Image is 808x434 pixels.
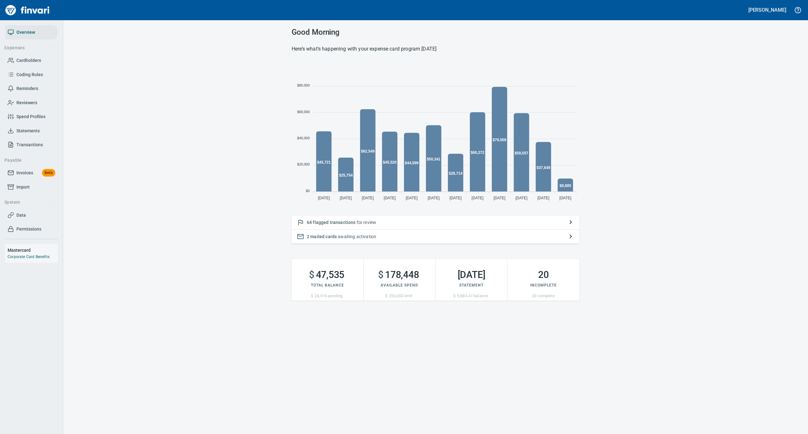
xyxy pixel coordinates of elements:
a: Import [5,180,58,194]
tspan: [DATE] [472,196,484,200]
span: Spend Profiles [16,113,45,121]
a: Transactions [5,138,58,152]
span: Cardholders [16,57,41,64]
p: awaiting activation [307,233,564,240]
button: System [2,196,55,208]
span: Expenses [4,44,52,52]
img: Finvari [4,3,51,18]
button: 20Incomplete33 complete [508,259,579,301]
h2: 20 [508,269,579,280]
tspan: $40,000 [297,136,310,140]
a: Coding Rules [5,68,58,82]
span: Reminders [16,85,38,93]
span: Invoices [16,169,33,177]
tspan: [DATE] [340,196,352,200]
span: Transactions [16,141,43,149]
span: Statements [16,127,40,135]
button: [PERSON_NAME] [747,5,788,15]
a: Reviewers [5,96,58,110]
tspan: [DATE] [494,196,506,200]
tspan: [DATE] [538,196,550,200]
tspan: $20,000 [297,162,310,166]
span: flagged transactions [313,220,355,225]
tspan: $80,000 [297,83,310,87]
h6: Here’s what’s happening with your expense card program [DATE] [292,45,579,53]
p: for review [307,219,564,226]
a: Reminders [5,81,58,96]
a: Cardholders [5,53,58,68]
tspan: [DATE] [384,196,396,200]
span: Incomplete [530,283,557,287]
p: 33 complete [508,293,579,299]
span: 64 [307,220,312,225]
a: Permissions [5,222,58,236]
span: Overview [16,28,35,36]
a: Overview [5,25,58,39]
tspan: [DATE] [406,196,418,200]
tspan: [DATE] [515,196,527,200]
tspan: $0 [306,189,310,193]
button: Payable [2,154,55,166]
a: Spend Profiles [5,110,58,124]
span: Beta [42,169,55,177]
button: 2 mailed cards awaiting activation [292,230,579,244]
h3: Good Morning [292,28,579,37]
span: Coding Rules [16,71,43,79]
a: Corporate Card Benefits [8,255,50,259]
span: Data [16,211,26,219]
tspan: [DATE] [318,196,330,200]
a: Data [5,208,58,222]
span: Reviewers [16,99,37,107]
h5: [PERSON_NAME] [748,7,786,13]
a: InvoicesBeta [5,166,58,180]
button: 64 flagged transactions for review [292,215,579,230]
tspan: [DATE] [362,196,374,200]
span: mailed cards [310,234,337,239]
span: System [4,198,52,206]
tspan: [DATE] [450,196,462,200]
span: 2 [307,234,309,239]
tspan: [DATE] [428,196,440,200]
tspan: $60,000 [297,110,310,114]
tspan: [DATE] [559,196,571,200]
button: Expenses [2,42,55,54]
span: Permissions [16,225,41,233]
h6: Mastercard [8,247,58,254]
span: Import [16,183,30,191]
a: Statements [5,124,58,138]
span: Payable [4,156,52,164]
